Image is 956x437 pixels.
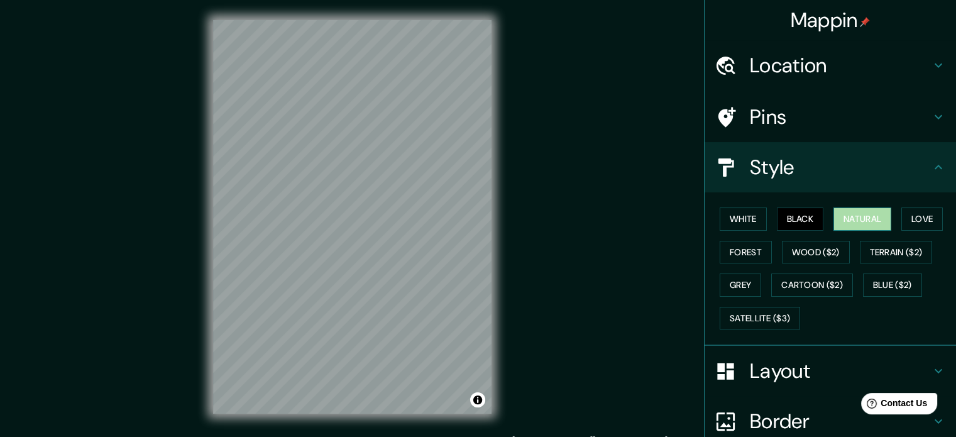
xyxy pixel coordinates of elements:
button: Cartoon ($2) [771,274,853,297]
div: Layout [705,346,956,396]
h4: Border [750,409,931,434]
div: Location [705,40,956,91]
div: Pins [705,92,956,142]
h4: Layout [750,358,931,384]
canvas: Map [213,20,492,414]
button: Toggle attribution [470,392,485,407]
iframe: Help widget launcher [844,388,942,423]
button: Wood ($2) [782,241,850,264]
h4: Style [750,155,931,180]
button: Love [901,207,943,231]
button: Natural [833,207,891,231]
h4: Pins [750,104,931,130]
button: Forest [720,241,772,264]
button: Terrain ($2) [860,241,933,264]
h4: Location [750,53,931,78]
h4: Mappin [791,8,871,33]
div: Style [705,142,956,192]
button: Blue ($2) [863,274,922,297]
img: pin-icon.png [860,17,870,27]
button: Black [777,207,824,231]
button: White [720,207,767,231]
button: Satellite ($3) [720,307,800,330]
button: Grey [720,274,761,297]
